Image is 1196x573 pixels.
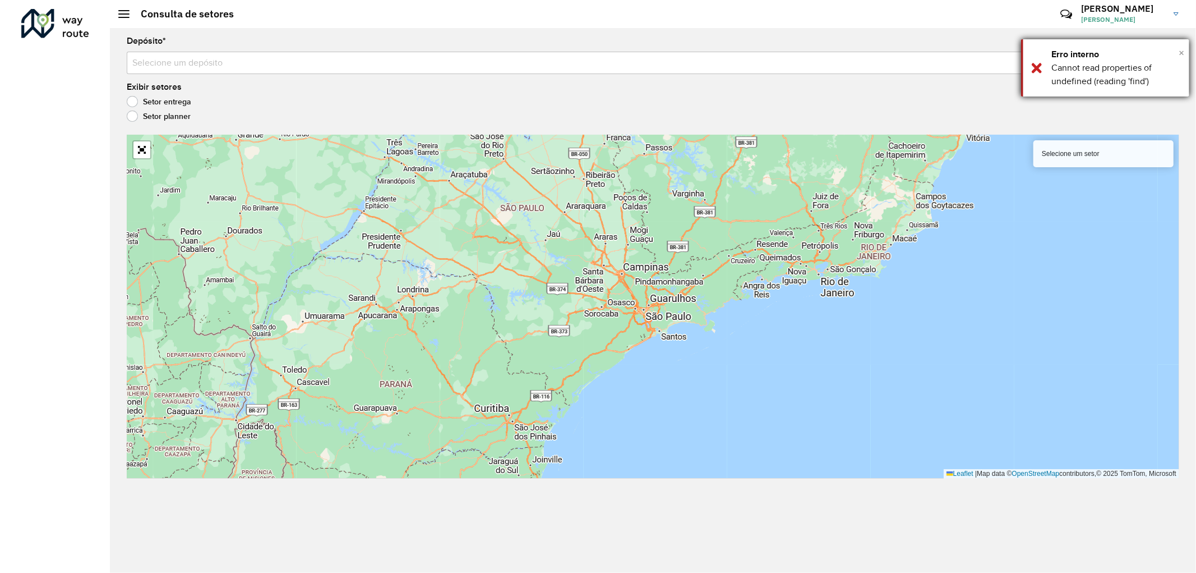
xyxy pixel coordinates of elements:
[946,470,973,478] a: Leaflet
[1012,470,1060,478] a: OpenStreetMap
[975,470,977,478] span: |
[127,96,191,107] label: Setor entrega
[1179,44,1184,61] button: Close
[1051,48,1181,61] div: Erro interno
[1081,3,1165,14] h3: [PERSON_NAME]
[1179,47,1184,59] span: ×
[1033,140,1174,167] div: Selecione um setor
[1054,2,1078,26] a: Contato Rápido
[133,141,150,158] a: Abrir mapa em tela cheia
[944,469,1179,479] div: Map data © contributors,© 2025 TomTom, Microsoft
[130,8,234,20] h2: Consulta de setores
[1081,15,1165,25] span: [PERSON_NAME]
[1051,61,1181,88] div: Cannot read properties of undefined (reading 'find')
[127,111,191,122] label: Setor planner
[127,34,166,48] label: Depósito
[127,80,182,94] label: Exibir setores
